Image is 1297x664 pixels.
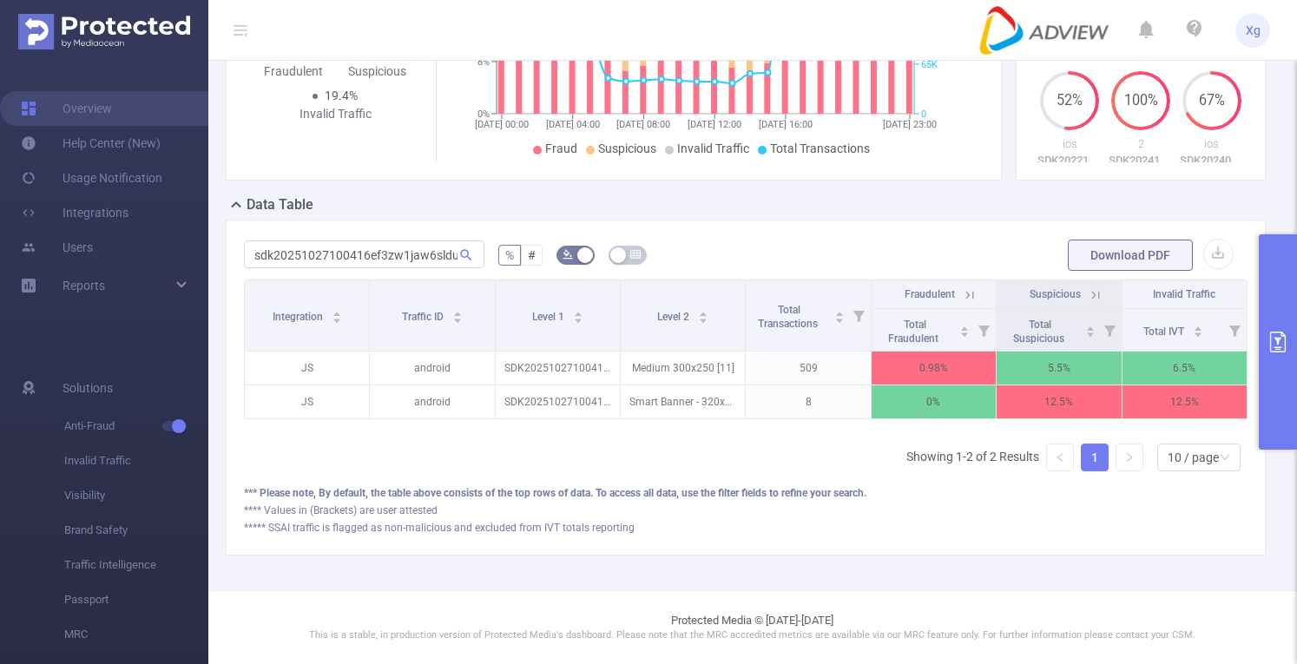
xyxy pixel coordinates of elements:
[496,385,620,418] p: SDK20251027100416ef3zw1jaw6sldu6
[244,503,1248,518] div: **** Values in (Brackets) are user attested
[657,311,692,323] span: Level 2
[770,141,870,155] span: Total Transactions
[1068,240,1193,271] button: Download PDF
[573,309,583,319] div: Sort
[921,59,938,70] tspan: 65K
[1046,444,1074,471] li: Previous Page
[477,56,490,68] tspan: 8%
[960,330,970,335] i: icon: caret-down
[332,309,342,319] div: Sort
[452,309,462,314] i: icon: caret-up
[244,240,484,268] input: Search...
[630,249,641,260] i: icon: table
[888,319,941,345] span: Total Fraudulent
[64,513,208,548] span: Brand Safety
[293,105,378,123] div: Invalid Traffic
[1222,309,1247,351] i: Filter menu
[758,304,820,330] span: Total Transactions
[21,195,128,230] a: Integrations
[252,628,1254,643] p: This is a stable, in production version of Protected Media's dashboard. Please note that the MRC ...
[452,316,462,321] i: icon: caret-down
[1123,352,1247,385] p: 6.5%
[1034,135,1105,153] p: ios
[746,352,870,385] p: 509
[997,352,1121,385] p: 5.5%
[1143,325,1187,338] span: Total IVT
[834,309,844,314] i: icon: caret-up
[573,309,583,314] i: icon: caret-up
[505,248,514,262] span: %
[244,485,1248,501] div: *** Please note, By default, the table above consists of the top rows of data. To access all data...
[245,352,369,385] p: JS
[699,309,708,314] i: icon: caret-up
[1194,330,1203,335] i: icon: caret-down
[546,119,600,130] tspan: [DATE] 04:00
[1220,452,1230,464] i: icon: down
[64,582,208,617] span: Passport
[834,309,845,319] div: Sort
[872,352,996,385] p: 0.98%
[63,371,113,405] span: Solutions
[21,126,161,161] a: Help Center (New)
[617,119,671,130] tspan: [DATE] 08:00
[18,14,190,49] img: Protected Media
[1116,444,1143,471] li: Next Page
[872,385,996,418] p: 0%
[208,590,1297,664] footer: Protected Media © [DATE]-[DATE]
[688,119,741,130] tspan: [DATE] 12:00
[883,119,937,130] tspan: [DATE] 23:00
[1124,452,1135,463] i: icon: right
[1085,324,1096,334] div: Sort
[573,316,583,321] i: icon: caret-down
[496,352,620,385] p: SDK20251027100416ef3zw1jaw6sldu6
[1105,135,1176,153] p: 2
[1013,319,1067,345] span: Total Suspicious
[528,248,536,262] span: #
[21,161,162,195] a: Usage Notification
[1040,94,1099,108] span: 52%
[921,108,926,120] tspan: 0
[846,280,871,351] i: Filter menu
[21,91,112,126] a: Overview
[335,62,419,81] div: Suspicious
[477,108,490,120] tspan: 0%
[1176,152,1248,169] p: SDK20240213020451qsfgewatm3hwx06
[64,409,208,444] span: Anti-Fraud
[598,141,656,155] span: Suspicious
[1194,324,1203,329] i: icon: caret-up
[325,89,358,102] span: 19.4%
[332,309,341,314] i: icon: caret-up
[475,119,529,130] tspan: [DATE] 00:00
[971,309,996,351] i: Filter menu
[21,230,93,265] a: Users
[1105,152,1176,169] p: SDK20241125111157euijkedccjrky63
[698,309,708,319] div: Sort
[247,194,313,215] h2: Data Table
[64,478,208,513] span: Visibility
[244,520,1248,536] div: ***** SSAI traffic is flagged as non-malicious and excluded from IVT totals reporting
[1034,152,1105,169] p: SDK20221712050410xhhnonnqqwbv3yi
[532,311,567,323] span: Level 1
[1085,330,1095,335] i: icon: caret-down
[677,141,749,155] span: Invalid Traffic
[699,316,708,321] i: icon: caret-down
[452,309,463,319] div: Sort
[1082,444,1108,470] a: 1
[960,324,970,329] i: icon: caret-up
[332,316,341,321] i: icon: caret-down
[621,352,745,385] p: Medium 300x250 [11]
[834,316,844,321] i: icon: caret-down
[1030,288,1081,300] span: Suspicious
[245,385,369,418] p: JS
[370,352,494,385] p: android
[64,444,208,478] span: Invalid Traffic
[621,385,745,418] p: Smart Banner - 320x50 [0]
[1097,309,1122,351] i: Filter menu
[273,311,326,323] span: Integration
[63,268,105,303] a: Reports
[1246,13,1261,48] span: Xg
[1168,444,1219,470] div: 10 / page
[251,62,335,81] div: Fraudulent
[63,279,105,293] span: Reports
[1182,94,1241,108] span: 67%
